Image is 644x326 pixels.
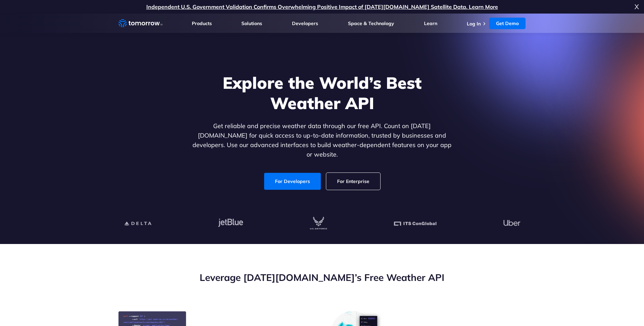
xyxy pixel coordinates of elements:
[146,3,498,10] a: Independent U.S. Government Validation Confirms Overwhelming Positive Impact of [DATE][DOMAIN_NAM...
[191,121,453,159] p: Get reliable and precise weather data through our free API. Count on [DATE][DOMAIN_NAME] for quic...
[326,173,380,190] a: For Enterprise
[292,20,318,26] a: Developers
[118,271,526,284] h2: Leverage [DATE][DOMAIN_NAME]’s Free Weather API
[348,20,394,26] a: Space & Technology
[424,20,437,26] a: Learn
[191,73,453,113] h1: Explore the World’s Best Weather API
[241,20,262,26] a: Solutions
[192,20,212,26] a: Products
[467,21,481,27] a: Log In
[264,173,321,190] a: For Developers
[489,18,526,29] a: Get Demo
[118,18,163,28] a: Home link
